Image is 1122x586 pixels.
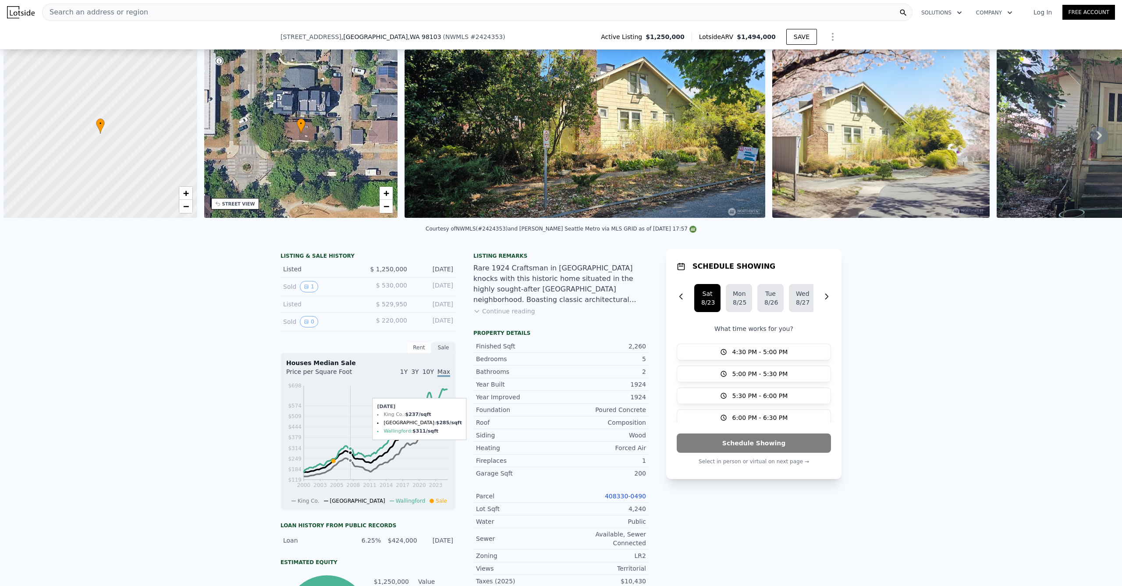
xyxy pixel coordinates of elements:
button: 5:00 PM - 5:30 PM [677,366,831,382]
div: Loan [283,536,345,545]
span: $ 530,000 [376,282,407,289]
button: View historical data [300,316,318,327]
button: View historical data [300,281,318,292]
span: 5:00 PM - 5:30 PM [732,369,788,378]
tspan: 2008 [347,482,360,488]
p: Select in person or virtual on next page → [677,456,831,467]
div: 1924 [561,380,646,389]
div: $424,000 [386,536,417,545]
span: # 2424353 [470,33,503,40]
button: SAVE [786,29,817,45]
div: 8/23 [701,298,714,307]
div: Finished Sqft [476,342,561,351]
span: $1,494,000 [737,33,776,40]
div: 1 [561,456,646,465]
a: Zoom out [179,200,192,213]
div: Listed [283,300,361,309]
a: Zoom out [380,200,393,213]
span: 4:30 PM - 5:00 PM [732,348,788,356]
tspan: 2017 [396,482,410,488]
button: Tue8/26 [757,284,784,312]
span: 10Y [423,368,434,375]
button: 4:30 PM - 5:00 PM [677,344,831,360]
div: 200 [561,469,646,478]
div: Zoning [476,551,561,560]
div: Sewer [476,534,561,543]
span: − [183,201,188,212]
span: 1Y [400,368,408,375]
div: LR2 [561,551,646,560]
div: [DATE] [414,300,453,309]
div: ( ) [443,32,505,41]
div: Lot Sqft [476,504,561,513]
tspan: 2014 [380,482,393,488]
div: [DATE] [414,265,453,273]
img: Lotside [7,6,35,18]
div: 4,240 [561,504,646,513]
div: Listed [283,265,361,273]
a: Free Account [1062,5,1115,20]
div: Taxes (2025) [476,577,561,586]
div: Sold [283,316,361,327]
tspan: $698 [288,383,302,389]
div: Year Improved [476,393,561,401]
div: Loan history from public records [280,522,456,529]
span: • [297,120,305,128]
div: Bathrooms [476,367,561,376]
tspan: 2005 [330,482,344,488]
button: Company [969,5,1019,21]
div: Garage Sqft [476,469,561,478]
div: Forced Air [561,444,646,452]
div: Wed [796,289,808,298]
div: • [96,118,105,134]
div: Mon [733,289,745,298]
div: Water [476,517,561,526]
tspan: $314 [288,445,302,451]
div: LISTING & SALE HISTORY [280,252,456,261]
tspan: $249 [288,456,302,462]
button: Sat8/23 [694,284,721,312]
div: Rare 1924 Craftsman in [GEOGRAPHIC_DATA] knocks with this historic home situated in the highly so... [473,263,649,305]
p: What time works for you? [677,324,831,333]
div: Heating [476,444,561,452]
div: 5 [561,355,646,363]
span: Wallingford [396,498,426,504]
span: 5:30 PM - 6:00 PM [732,391,788,400]
button: Solutions [914,5,969,21]
div: Roof [476,418,561,427]
button: Schedule Showing [677,433,831,453]
div: Foundation [476,405,561,414]
div: Poured Concrete [561,405,646,414]
a: Zoom in [179,187,192,200]
tspan: $509 [288,413,302,419]
span: • [96,120,105,128]
tspan: 2020 [412,482,426,488]
span: 3Y [411,368,419,375]
span: Active Listing [601,32,646,41]
tspan: 2023 [429,482,443,488]
div: STREET VIEW [222,201,255,207]
tspan: 2011 [363,482,376,488]
tspan: $184 [288,466,302,472]
span: Search an address or region [43,7,148,18]
div: Composition [561,418,646,427]
div: [DATE] [414,316,453,327]
span: $1,250,000 [646,32,685,41]
tspan: $119 [288,477,302,483]
span: Max [437,368,450,377]
div: Estimated Equity [280,559,456,566]
div: Price per Square Foot [286,367,368,381]
span: $ 529,950 [376,301,407,308]
h1: SCHEDULE SHOWING [692,261,775,272]
div: Listing remarks [473,252,649,259]
div: Available, Sewer Connected [561,530,646,547]
div: Rent [407,342,431,353]
div: 8/25 [733,298,745,307]
tspan: $379 [288,434,302,440]
a: Zoom in [380,187,393,200]
div: Territorial [561,564,646,573]
span: Sale [436,498,447,504]
div: Sale [431,342,456,353]
span: $ 1,250,000 [370,266,407,273]
div: Property details [473,330,649,337]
